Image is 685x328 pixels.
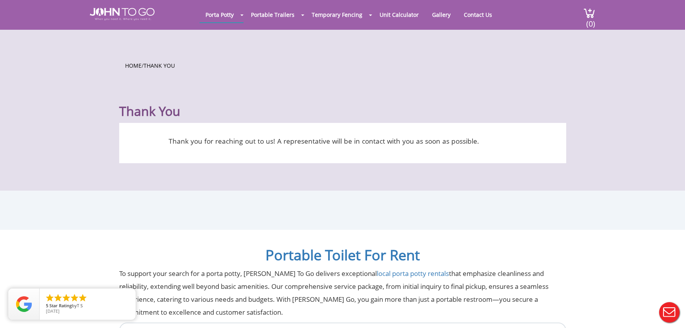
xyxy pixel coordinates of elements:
a: Temporary Fencing [306,7,368,22]
li:  [45,293,55,303]
a: Portable Toilet For Rent [265,245,420,265]
img: cart a [583,8,595,18]
a: Thank You [144,62,175,69]
a: Home [125,62,142,69]
a: Portable Trailers [245,7,300,22]
span: Star Rating [49,303,72,308]
a: local porta potty rentals [377,269,449,278]
li:  [62,293,71,303]
a: Gallery [426,7,456,22]
a: Unit Calculator [374,7,425,22]
li:  [53,293,63,303]
button: Live Chat [654,297,685,328]
ul: / [125,60,560,70]
span: 5 [46,303,48,308]
a: Contact Us [458,7,498,22]
span: T S [77,303,83,308]
p: To support your search for a porta potty, [PERSON_NAME] To Go delivers exceptional that emphasize... [119,267,566,319]
li:  [70,293,79,303]
li:  [78,293,87,303]
h1: Thank You [119,85,566,119]
span: (0) [586,12,595,29]
img: JOHN to go [90,8,154,20]
span: by [46,303,129,309]
span: [DATE] [46,308,60,314]
p: Thank you for reaching out to us! A representative will be in contact with you as soon as possible. [131,135,517,148]
a: Porta Potty [200,7,240,22]
img: Review Rating [16,296,32,312]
